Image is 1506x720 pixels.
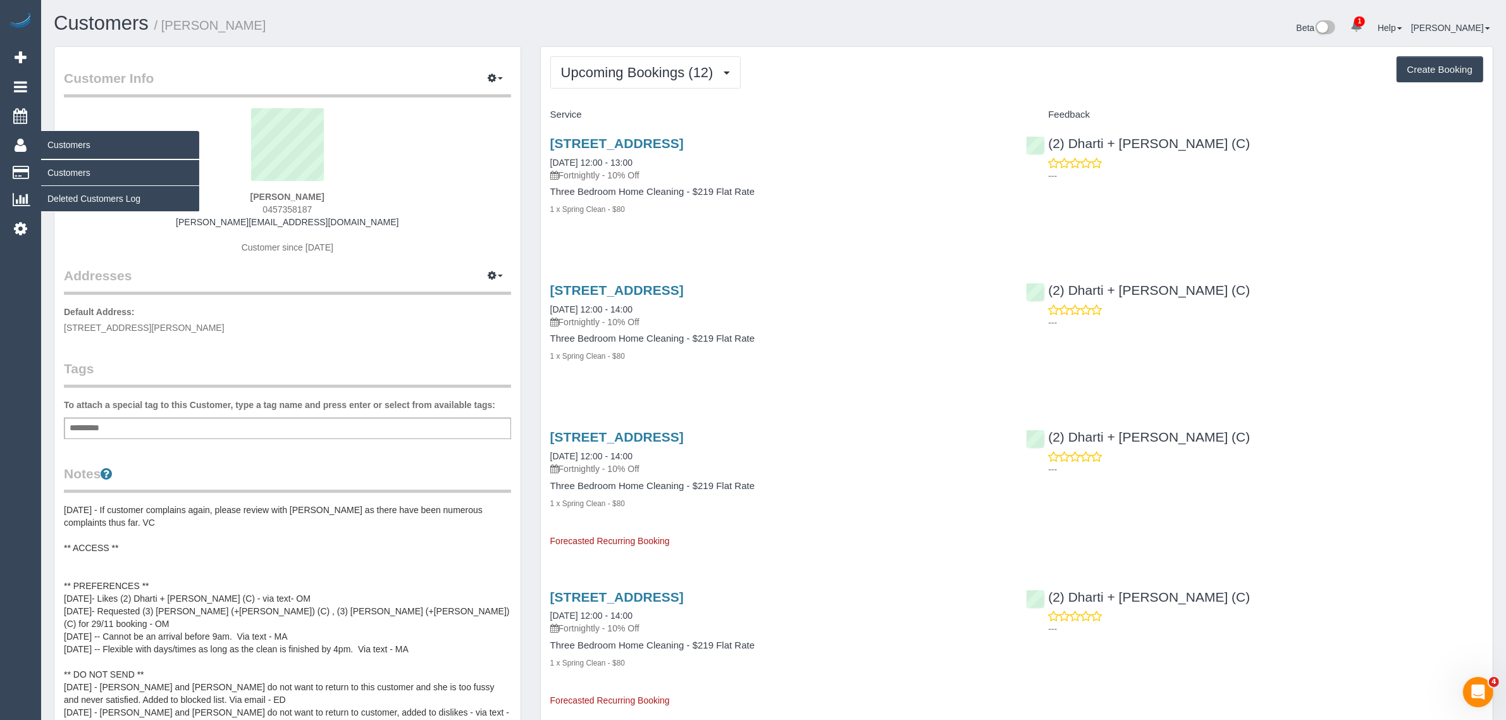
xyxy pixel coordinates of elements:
[8,13,33,30] img: Automaid Logo
[1026,590,1250,604] a: (2) Dharti + [PERSON_NAME] (C)
[1314,20,1335,37] img: New interface
[550,590,684,604] a: [STREET_ADDRESS]
[550,283,684,297] a: [STREET_ADDRESS]
[550,56,741,89] button: Upcoming Bookings (12)
[176,217,398,227] a: [PERSON_NAME][EMAIL_ADDRESS][DOMAIN_NAME]
[1489,677,1499,687] span: 4
[550,352,625,361] small: 1 x Spring Clean - $80
[41,186,199,211] a: Deleted Customers Log
[1026,430,1250,444] a: (2) Dharti + [PERSON_NAME] (C)
[550,333,1008,344] h4: Three Bedroom Home Cleaning - $219 Flat Rate
[550,158,633,168] a: [DATE] 12:00 - 13:00
[550,109,1008,120] h4: Service
[64,399,495,411] label: To attach a special tag to this Customer, type a tag name and press enter or select from availabl...
[550,622,1008,635] p: Fortnightly - 10% Off
[41,159,199,212] ul: Customers
[1397,56,1483,83] button: Create Booking
[1463,677,1493,707] iframe: Intercom live chat
[550,611,633,621] a: [DATE] 12:00 - 14:00
[550,640,1008,651] h4: Three Bedroom Home Cleaning - $219 Flat Rate
[1048,623,1483,635] p: ---
[1026,136,1250,151] a: (2) Dharti + [PERSON_NAME] (C)
[64,69,511,97] legend: Customer Info
[1048,170,1483,182] p: ---
[550,169,1008,182] p: Fortnightly - 10% Off
[550,462,1008,475] p: Fortnightly - 10% Off
[64,323,225,333] span: [STREET_ADDRESS][PERSON_NAME]
[41,130,199,159] span: Customers
[1026,109,1483,120] h4: Feedback
[550,304,633,314] a: [DATE] 12:00 - 14:00
[550,481,1008,492] h4: Three Bedroom Home Cleaning - $219 Flat Rate
[550,205,625,214] small: 1 x Spring Clean - $80
[41,160,199,185] a: Customers
[64,306,135,318] label: Default Address:
[550,536,670,546] span: Forecasted Recurring Booking
[1411,23,1490,33] a: [PERSON_NAME]
[1378,23,1402,33] a: Help
[550,695,670,705] span: Forecasted Recurring Booking
[561,65,720,80] span: Upcoming Bookings (12)
[64,359,511,388] legend: Tags
[550,187,1008,197] h4: Three Bedroom Home Cleaning - $219 Flat Rate
[1026,283,1250,297] a: (2) Dharti + [PERSON_NAME] (C)
[1048,463,1483,476] p: ---
[154,18,266,32] small: / [PERSON_NAME]
[550,430,684,444] a: [STREET_ADDRESS]
[550,499,625,508] small: 1 x Spring Clean - $80
[1297,23,1336,33] a: Beta
[262,204,312,214] span: 0457358187
[1354,16,1365,27] span: 1
[64,464,511,493] legend: Notes
[550,136,684,151] a: [STREET_ADDRESS]
[250,192,324,202] strong: [PERSON_NAME]
[550,659,625,667] small: 1 x Spring Clean - $80
[1048,316,1483,329] p: ---
[242,242,333,252] span: Customer since [DATE]
[1344,13,1369,40] a: 1
[550,451,633,461] a: [DATE] 12:00 - 14:00
[54,12,149,34] a: Customers
[550,316,1008,328] p: Fortnightly - 10% Off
